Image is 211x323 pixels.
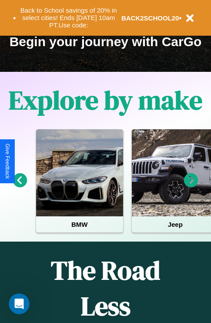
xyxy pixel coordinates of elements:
button: Back to School savings of 20% in select cities! Ends [DATE] 10am PT.Use code: [16,4,121,31]
h1: Explore by make [9,82,202,118]
b: BACK2SCHOOL20 [121,14,179,22]
div: Give Feedback [4,144,10,179]
h4: BMW [36,216,123,232]
iframe: Intercom live chat [9,293,30,314]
